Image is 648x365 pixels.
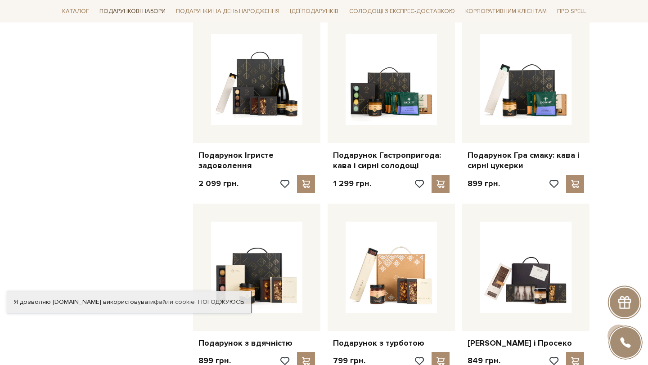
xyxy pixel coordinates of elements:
[172,4,283,18] span: Подарунки на День народження
[198,178,238,189] p: 2 099 грн.
[333,338,450,348] a: Подарунок з турботою
[58,4,93,18] span: Каталог
[154,298,195,306] a: файли cookie
[462,4,550,19] a: Корпоративним клієнтам
[198,338,315,348] a: Подарунок з вдячністю
[198,298,244,306] a: Погоджуюсь
[333,178,371,189] p: 1 299 грн.
[468,150,584,171] a: Подарунок Гра смаку: кава і сирні цукерки
[468,178,500,189] p: 899 грн.
[346,4,459,19] a: Солодощі з експрес-доставкою
[553,4,589,18] span: Про Spell
[7,298,251,306] div: Я дозволяю [DOMAIN_NAME] використовувати
[96,4,169,18] span: Подарункові набори
[286,4,342,18] span: Ідеї подарунків
[333,150,450,171] a: Подарунок Гастропригода: кава і сирні солодощі
[198,150,315,171] a: Подарунок Ігристе задоволення
[468,338,584,348] a: [PERSON_NAME] і Просеко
